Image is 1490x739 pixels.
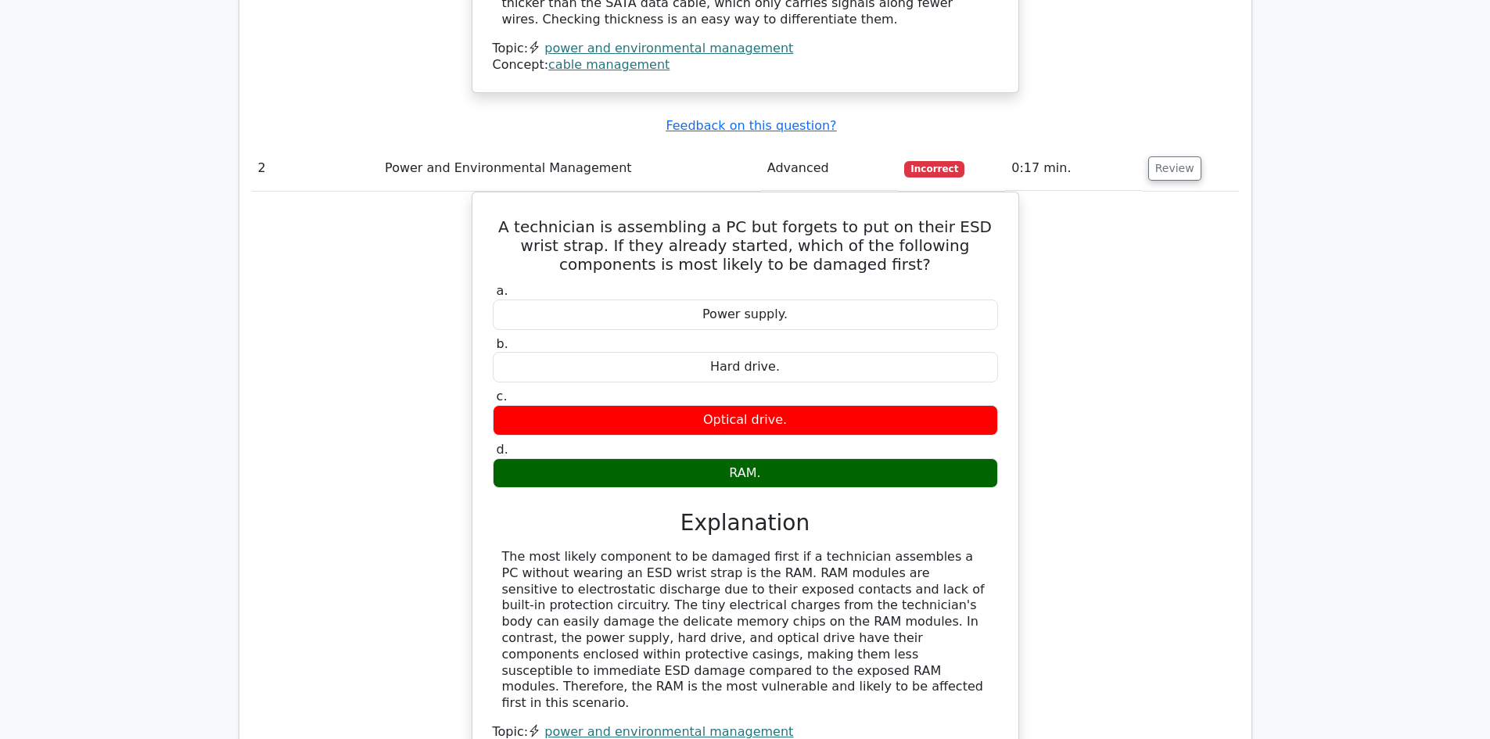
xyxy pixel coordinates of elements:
div: RAM. [493,458,998,489]
div: Concept: [493,57,998,74]
span: a. [497,283,508,298]
h5: A technician is assembling a PC but forgets to put on their ESD wrist strap. If they already star... [491,217,1000,274]
span: Incorrect [904,161,964,177]
td: Power and Environmental Management [379,146,761,191]
h3: Explanation [502,510,989,536]
a: Feedback on this question? [666,118,836,133]
td: Advanced [761,146,899,191]
a: power and environmental management [544,724,793,739]
button: Review [1148,156,1201,181]
td: 0:17 min. [1005,146,1141,191]
div: Hard drive. [493,352,998,382]
span: b. [497,336,508,351]
td: 2 [252,146,379,191]
div: The most likely component to be damaged first if a technician assembles a PC without wearing an E... [502,549,989,712]
div: Topic: [493,41,998,57]
div: Optical drive. [493,405,998,436]
span: d. [497,442,508,457]
a: power and environmental management [544,41,793,56]
span: c. [497,389,508,404]
a: cable management [548,57,670,72]
div: Power supply. [493,300,998,330]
